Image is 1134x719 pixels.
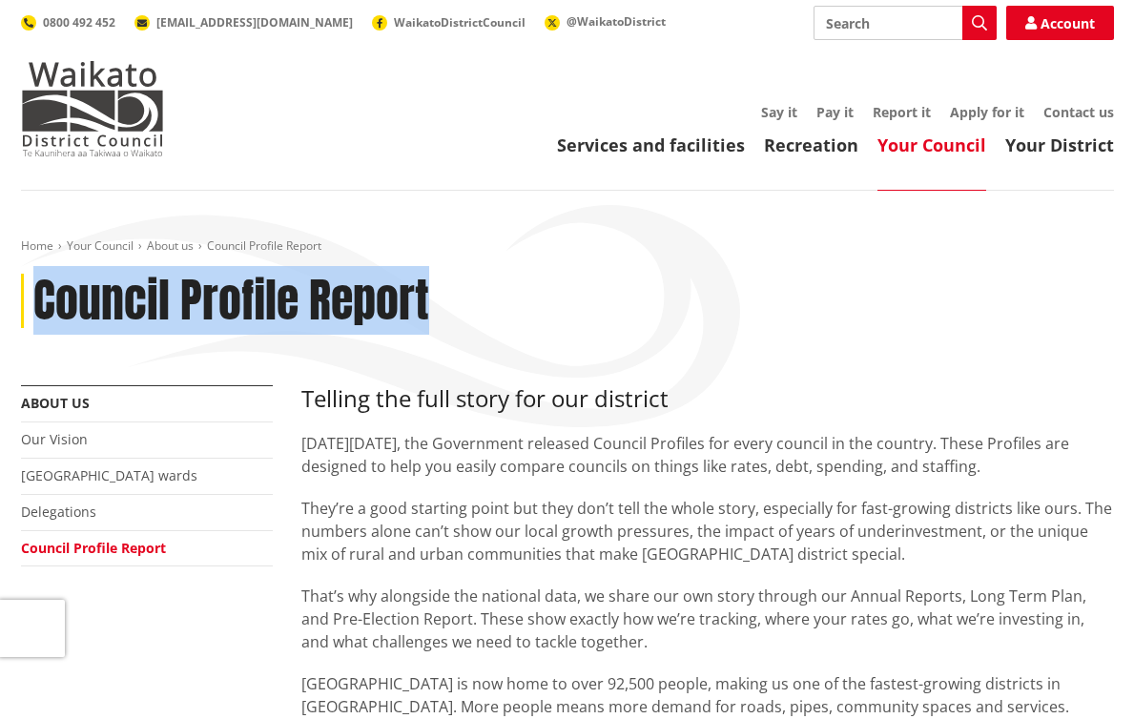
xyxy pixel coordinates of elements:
span: Council Profile Report [207,237,321,254]
p: They’re a good starting point but they don’t tell the whole story, especially for fast-growing di... [301,497,1114,565]
h1: Council Profile Report [33,274,429,329]
iframe: Messenger Launcher [1046,639,1115,708]
a: Your Council [877,134,986,156]
a: Contact us [1043,103,1114,121]
a: Say it [761,103,797,121]
p: That’s why alongside the national data, we share our own story through our Annual Reports, Long T... [301,585,1114,653]
a: [EMAIL_ADDRESS][DOMAIN_NAME] [134,14,353,31]
span: 0800 492 452 [43,14,115,31]
span: [DATE][DATE], the Government released Council Profiles for every council in the country. These Pr... [301,433,1069,477]
a: Recreation [764,134,858,156]
nav: breadcrumb [21,238,1114,255]
a: Your Council [67,237,134,254]
img: Waikato District Council - Te Kaunihera aa Takiwaa o Waikato [21,61,164,156]
a: Apply for it [950,103,1024,121]
a: [GEOGRAPHIC_DATA] wards [21,466,197,484]
h3: Telling the full story for our district [301,385,1114,413]
a: WaikatoDistrictCouncil [372,14,526,31]
a: About us [147,237,194,254]
a: Services and facilities [557,134,745,156]
a: Account [1006,6,1114,40]
a: About us [21,394,90,412]
a: Your District [1005,134,1114,156]
a: Our Vision [21,430,88,448]
a: Report it [873,103,931,121]
a: @WaikatoDistrict [545,13,666,30]
span: WaikatoDistrictCouncil [394,14,526,31]
a: Home [21,237,53,254]
input: Search input [814,6,997,40]
a: 0800 492 452 [21,14,115,31]
a: Delegations [21,503,96,521]
span: [EMAIL_ADDRESS][DOMAIN_NAME] [156,14,353,31]
span: @WaikatoDistrict [567,13,666,30]
a: Council Profile Report [21,539,166,557]
a: Pay it [816,103,854,121]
